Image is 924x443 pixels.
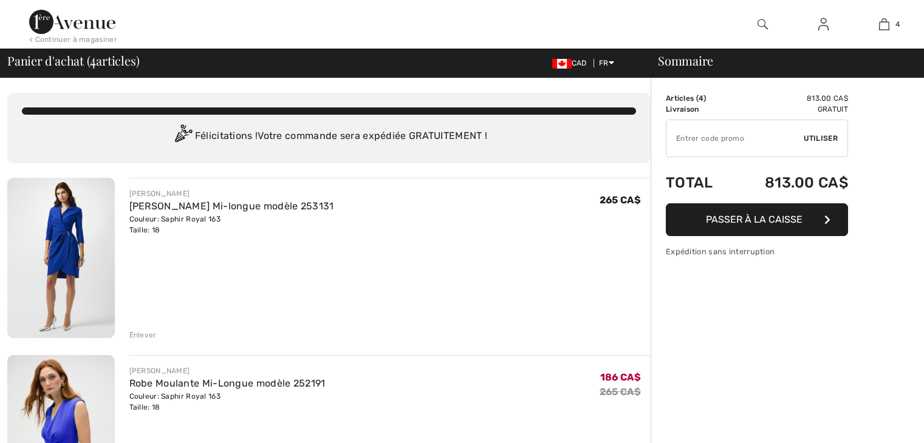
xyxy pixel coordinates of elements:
[666,246,848,257] div: Expédition sans interruption
[804,133,838,144] span: Utiliser
[129,391,326,413] div: Couleur: Saphir Royal 163 Taille: 18
[666,93,731,104] td: Articles ( )
[7,178,115,338] img: Robe Portefeuille Mi-longue modèle 253131
[29,34,117,45] div: < Continuer à magasiner
[129,200,334,212] a: [PERSON_NAME] Mi-longue modèle 253131
[666,162,731,203] td: Total
[731,104,848,115] td: Gratuit
[706,214,803,225] span: Passer à la caisse
[129,188,334,199] div: [PERSON_NAME]
[643,55,917,67] div: Sommaire
[854,17,914,32] a: 4
[552,59,572,69] img: Canadian Dollar
[129,330,157,340] div: Enlever
[895,19,900,30] span: 4
[758,17,768,32] img: recherche
[171,124,195,149] img: Congratulation2.svg
[809,17,838,32] a: Se connecter
[129,377,326,389] a: Robe Moulante Mi-Longue modèle 252191
[90,52,96,67] span: 4
[666,203,848,236] button: Passer à la caisse
[666,120,804,157] input: Code promo
[699,94,703,103] span: 4
[22,124,636,149] div: Félicitations ! Votre commande sera expédiée GRATUITEMENT !
[879,17,889,32] img: Mon panier
[129,365,326,376] div: [PERSON_NAME]
[731,162,848,203] td: 813.00 CA$
[600,194,641,206] span: 265 CA$
[7,55,139,67] span: Panier d'achat ( articles)
[731,93,848,104] td: 813.00 CA$
[600,371,641,383] span: 186 CA$
[818,17,829,32] img: Mes infos
[666,104,731,115] td: Livraison
[599,59,614,67] span: FR
[600,386,641,397] s: 265 CA$
[29,10,115,34] img: 1ère Avenue
[129,214,334,235] div: Couleur: Saphir Royal 163 Taille: 18
[552,59,592,67] span: CAD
